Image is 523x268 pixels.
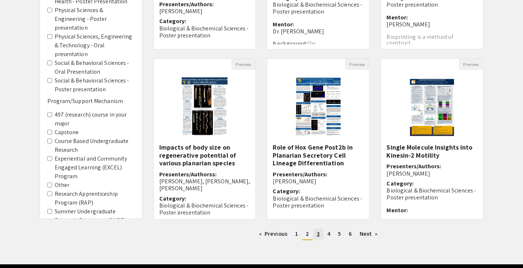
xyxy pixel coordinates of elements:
span: Category: [273,187,300,195]
a: Next page [356,228,381,239]
h5: Single Molecule Insights into Kinesin-2 Motility [386,143,477,159]
label: Physical Sciences, Engineering & Technology - Oral presentation [55,32,135,59]
button: Preview [231,59,255,70]
span: [PERSON_NAME], [PERSON_NAME], [PERSON_NAME] [159,177,250,192]
strong: Background: [273,40,307,47]
h6: Presenters/Authors: [159,1,250,15]
h6: Presenters/Authorss: [159,171,250,192]
p: Biological & Biochemical Sciences - Poster presentation [159,25,250,39]
span: 4 [327,230,330,238]
p: Dr. [PERSON_NAME] [273,28,364,35]
span: Category: [159,17,186,25]
h6: Program/Support Mechanism [47,98,135,104]
label: 497 (research) course in your major [55,110,135,128]
span: Mentor: [159,44,181,52]
label: Research Apprenticeship Program (RAP) [55,190,135,207]
span: 6 [349,230,352,238]
div: Open Presentation <p><br></p><p class="ql-align-center"><strong style="background-color: transpar... [267,58,370,220]
span: [PERSON_NAME] [159,7,203,15]
h5: Role of Hox Gene Post2b in Planarian Secretory Cell Lineage Differentiation [273,143,364,167]
img: <p>Impacts of body size on regenerative potential of various planarian species </p> [174,70,235,143]
p: Biological & Biochemical Sciences - Poster presentation [273,195,364,209]
span: 3 [317,230,320,238]
a: Previous page [255,228,291,239]
span: Category: [386,180,414,187]
label: Summer Undergraduate Research Experience (SURE) [55,207,135,225]
h5: Impacts of body size on regenerative potential of various planarian species [159,143,250,167]
span: [PERSON_NAME] [273,177,316,185]
ul: Pagination [153,228,484,240]
span: Mentor: [273,214,294,222]
span: [PERSON_NAME] [386,170,430,177]
p: Oxi... [273,41,364,47]
p: Biological & Biochemical Sciences - Poster presentation [159,202,250,216]
h6: Presenters/Authors: [386,163,477,177]
span: 2 [306,230,309,238]
span: Category: [159,195,186,202]
p: [PERSON_NAME] [386,21,477,28]
span: Bioprinting is a method of construct... [386,33,453,47]
span: 5 [338,230,341,238]
div: Open Presentation <p>Impacts of body size on regenerative potential of various planarian species ... [153,58,256,220]
span: Mentor: [273,21,294,28]
p: Biological & Biochemical Sciences - Poster presentation [273,1,364,15]
button: Preview [345,59,369,70]
img: <p>Single Molecule Insights into Kinesin-2 Motility</p> [403,70,461,143]
label: Experiential and Community Engaged Learning (EXCEL) Program [55,154,135,181]
iframe: Chat [6,235,31,263]
p: [PERSON_NAME] [386,214,477,221]
label: Course Based Undergraduate Research [55,137,135,154]
label: Physical Sciences & Engineering - Poster presentation [55,6,135,32]
label: Social & Behavioral Sciences - Oral Presentation [55,59,135,76]
div: Open Presentation <p>Single Molecule Insights into Kinesin-2 Motility</p> [381,58,483,220]
img: <p><br></p><p class="ql-align-center"><strong style="background-color: transparent; color: rgb(0,... [288,70,349,143]
label: Capstone [55,128,79,137]
button: Preview [459,59,483,70]
label: Social & Behavioral Sciences - Poster presentation [55,76,135,94]
h6: Presenters/Authors: [273,171,364,185]
label: Other [55,181,70,190]
span: Mentor: [386,14,408,21]
p: Biological & Biochemical Sciences - Poster presentation [386,187,477,201]
span: Mentor: [386,206,408,214]
span: 1 [295,230,298,238]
